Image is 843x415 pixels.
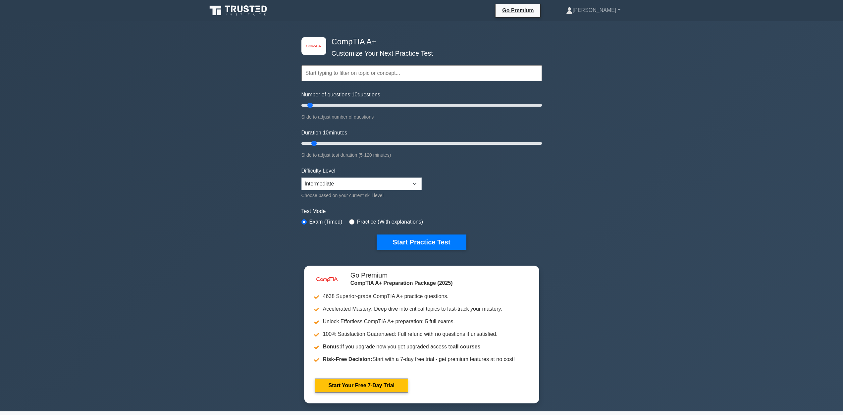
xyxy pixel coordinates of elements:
[323,130,329,135] span: 10
[498,6,538,15] a: Go Premium
[377,234,466,250] button: Start Practice Test
[301,129,347,137] label: Duration: minutes
[309,218,342,226] label: Exam (Timed)
[301,191,422,199] div: Choose based on your current skill level
[315,379,408,392] a: Start Your Free 7-Day Trial
[550,4,636,17] a: [PERSON_NAME]
[357,218,423,226] label: Practice (With explanations)
[301,113,542,121] div: Slide to adjust number of questions
[301,207,542,215] label: Test Mode
[301,151,542,159] div: Slide to adjust test duration (5-120 minutes)
[301,91,380,99] label: Number of questions: questions
[301,167,336,175] label: Difficulty Level
[329,37,509,47] h4: CompTIA A+
[301,65,542,81] input: Start typing to filter on topic or concept...
[352,92,358,97] span: 10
